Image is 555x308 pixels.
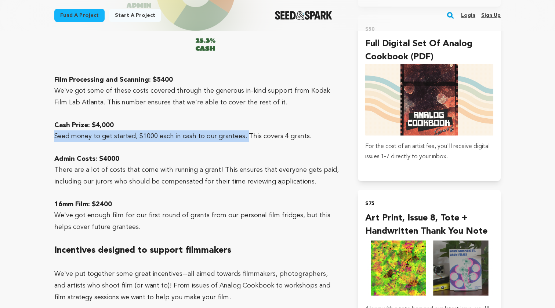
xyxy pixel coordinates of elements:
[365,37,493,64] h4: Full Digital Set of Analog Cookbook (PDF)
[54,85,340,108] p: We've got some of these costs covered through the generous in-kind support from Kodak Film Lab At...
[54,199,340,209] h3: 16mm Film: $2400
[365,238,493,298] img: incentive
[54,245,340,256] h2: Incentives designed to support filmmakers
[275,11,333,20] a: Seed&Spark Homepage
[358,15,501,181] button: $50 Full Digital Set of Analog Cookbook (PDF) incentive For the cost of an artist fee, you'll rec...
[365,64,493,136] img: incentive
[461,10,475,21] a: Login
[275,11,333,20] img: Seed&Spark Logo Dark Mode
[54,268,340,303] p: We've put together some great incentives--all aimed towards filmmakers, photographers, and artist...
[54,120,340,130] h3: Cash Prize: $4,000
[54,130,340,142] p: Seed money to get started, $1000 each in cash to our grantees. This covers 4 grants.
[109,9,161,22] a: Start a project
[54,209,340,233] p: We've got enough film for our first round of grants from our personal film fridges, but this help...
[54,9,105,22] a: Fund a project
[365,141,493,162] p: For the cost of an artist fee, you'll receive digital issues 1-7 directly to your inbox.
[365,212,493,238] h4: Art Print, issue 8, tote + handwritten thank you note
[365,198,493,209] h2: $75
[481,10,501,21] a: Sign up
[54,164,340,188] p: There are a lot of costs that come with running a grant! This ensures that everyone gets paid, in...
[54,77,173,83] strong: Film Processing and Scanning: $5400
[54,154,340,164] h3: Admin Costs: $4000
